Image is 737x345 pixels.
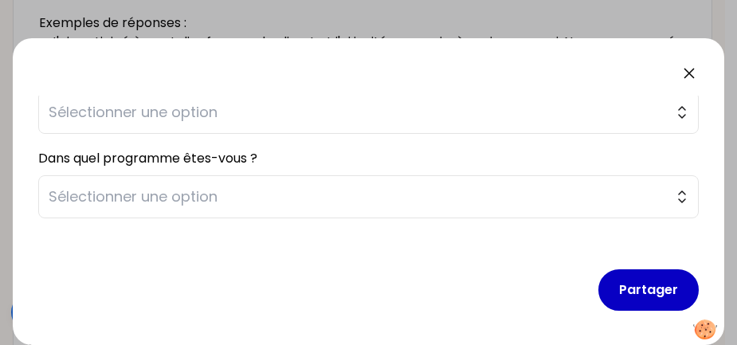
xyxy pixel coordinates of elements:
[38,175,699,218] button: Sélectionner une option
[598,269,699,311] button: Partager
[38,91,699,134] button: Sélectionner une option
[49,186,666,208] span: Sélectionner une option
[38,149,257,167] label: Dans quel programme êtes-vous ?
[49,101,666,123] span: Sélectionner une option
